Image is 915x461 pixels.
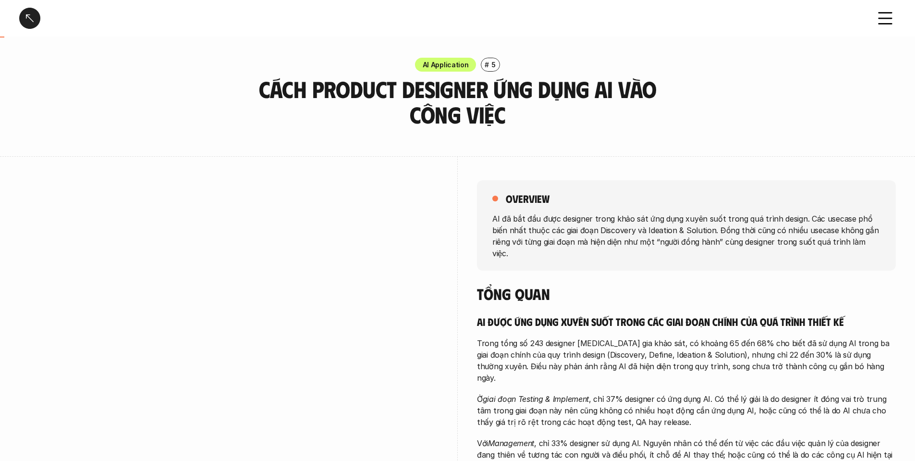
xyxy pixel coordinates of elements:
h4: Tổng quan [477,285,896,303]
em: Management [488,438,534,448]
p: AI đã bắt đầu được designer trong khảo sát ứng dụng xuyên suốt trong quá trình design. Các usecas... [492,212,880,259]
p: 5 [491,60,496,70]
h3: Cách Product Designer ứng dụng AI vào công việc [254,76,662,127]
h5: overview [506,192,549,205]
p: Trong tổng số 243 designer [MEDICAL_DATA] gia khảo sát, có khoảng 65 đến 68% cho biết đã sử dụng ... [477,337,896,384]
h6: # [485,61,489,68]
p: AI Application [423,60,469,70]
p: Ở , chỉ 37% designer có ứng dụng AI. Có thể lý giải là do designer ít đóng vai trò trung tâm tron... [477,393,896,428]
h5: AI được ứng dụng xuyên suốt trong các giai đoạn chính của quá trình thiết kế [477,315,896,328]
em: giai đoạn Testing & Implement [483,394,589,404]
